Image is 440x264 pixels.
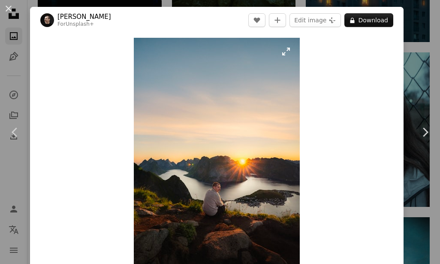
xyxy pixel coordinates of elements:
button: Edit image [289,13,341,27]
img: Go to Joshua Earle's profile [40,13,54,27]
button: Download [344,13,393,27]
div: For [57,21,111,28]
a: Next [410,91,440,173]
a: [PERSON_NAME] [57,12,111,21]
button: Add to Collection [269,13,286,27]
button: Like [248,13,265,27]
a: Unsplash+ [66,21,94,27]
